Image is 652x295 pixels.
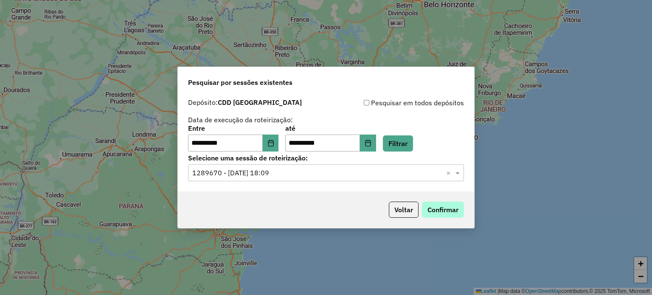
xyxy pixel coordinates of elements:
[188,77,292,87] span: Pesquisar por sessões existentes
[218,98,302,107] strong: CDD [GEOGRAPHIC_DATA]
[446,168,453,178] span: Clear all
[422,202,464,218] button: Confirmar
[285,123,376,133] label: até
[188,97,302,107] label: Depósito:
[188,153,464,163] label: Selecione uma sessão de roteirização:
[383,135,413,152] button: Filtrar
[326,98,464,108] div: Pesquisar em todos depósitos
[263,135,279,152] button: Choose Date
[188,115,293,125] label: Data de execução da roteirização:
[360,135,376,152] button: Choose Date
[389,202,419,218] button: Voltar
[188,123,278,133] label: Entre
